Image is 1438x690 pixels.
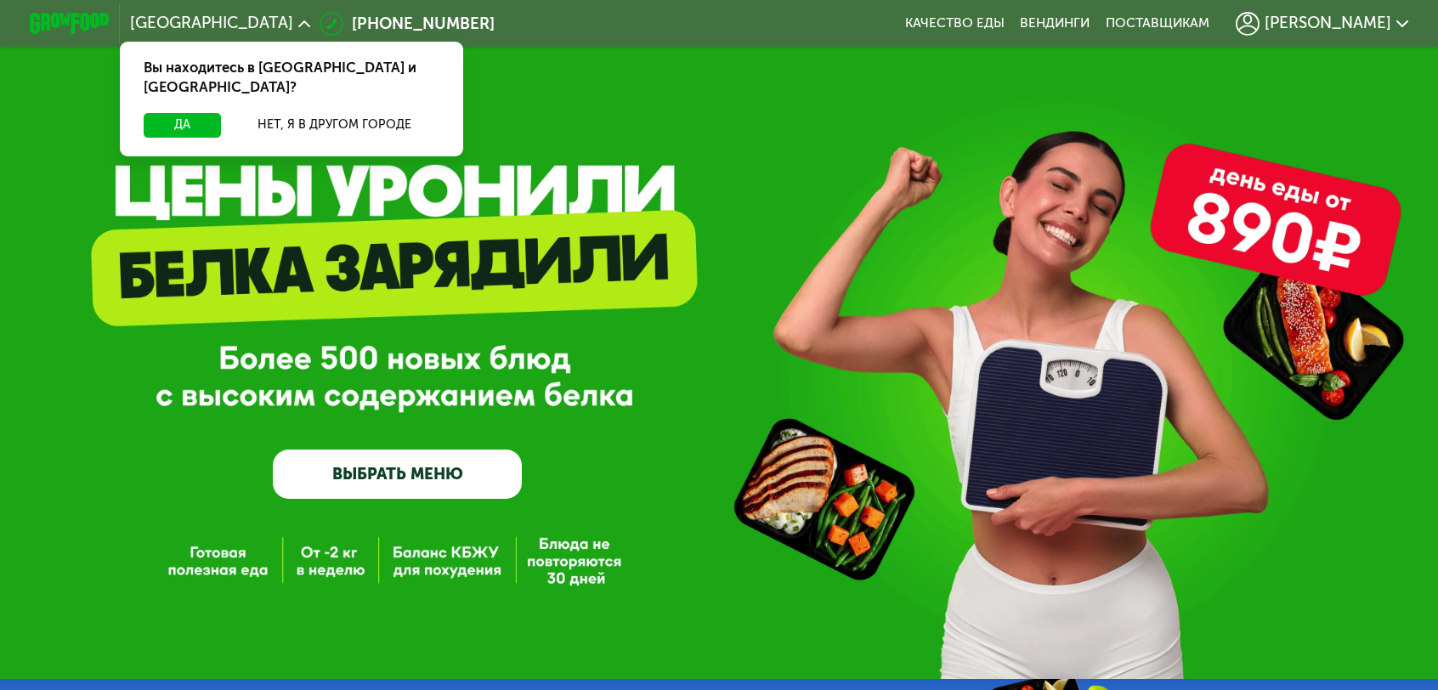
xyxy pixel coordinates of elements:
[144,113,221,137] button: Да
[120,42,463,114] div: Вы находитесь в [GEOGRAPHIC_DATA] и [GEOGRAPHIC_DATA]?
[1020,15,1090,31] a: Вендинги
[229,113,439,137] button: Нет, я в другом городе
[273,450,522,500] a: ВЫБРАТЬ МЕНЮ
[130,15,293,31] span: [GEOGRAPHIC_DATA]
[1265,15,1391,31] span: [PERSON_NAME]
[320,12,495,36] a: [PHONE_NUMBER]
[1106,15,1209,31] div: поставщикам
[905,15,1005,31] a: Качество еды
